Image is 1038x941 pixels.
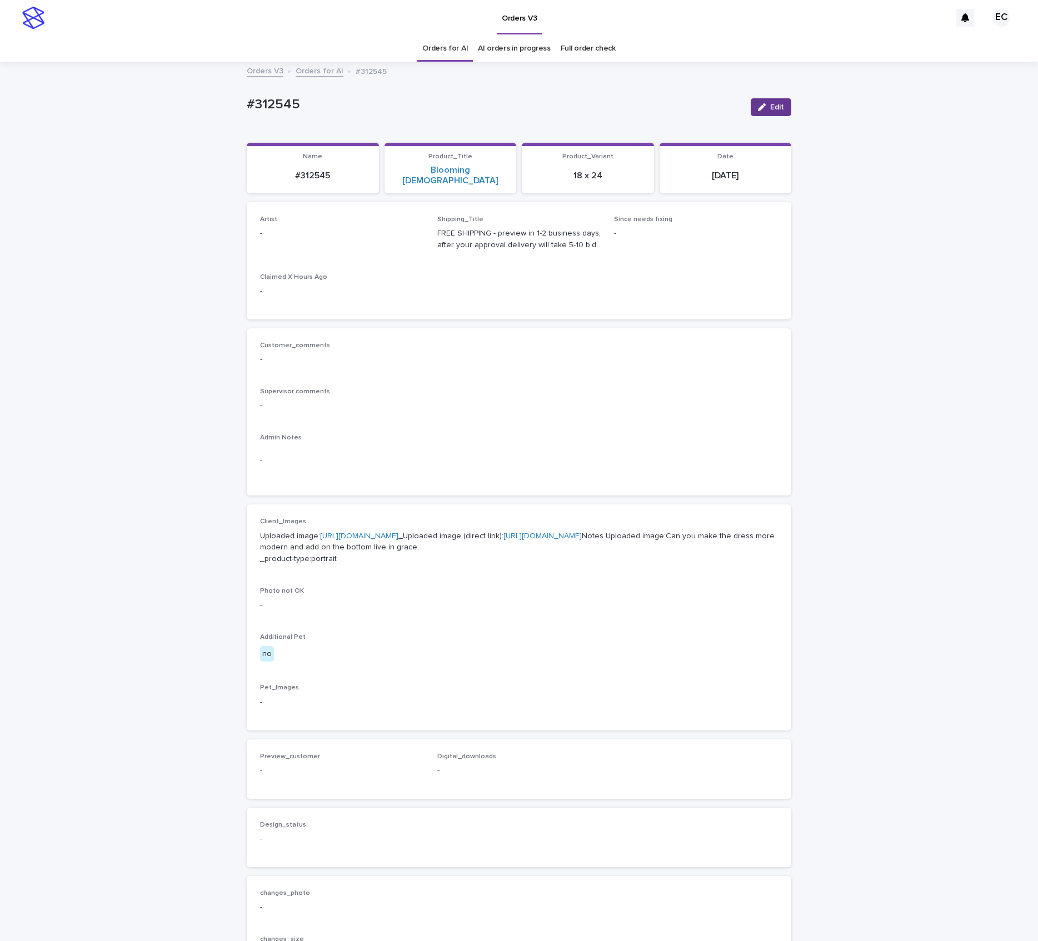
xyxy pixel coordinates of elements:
[356,64,387,77] p: #312545
[22,7,44,29] img: stacker-logo-s-only.png
[260,388,330,395] span: Supervisor comments
[260,646,274,662] div: no
[303,153,322,160] span: Name
[992,9,1010,27] div: EC
[260,216,277,223] span: Artist
[260,434,302,441] span: Admin Notes
[247,97,742,113] p: #312545
[260,599,778,611] p: -
[260,228,424,239] p: -
[260,286,424,297] p: -
[391,165,510,186] a: Blooming [DEMOGRAPHIC_DATA]
[614,216,672,223] span: Since needs fixing
[260,765,424,777] p: -
[260,822,306,828] span: Design_status
[614,228,778,239] p: -
[422,36,468,62] a: Orders for AI
[562,153,613,160] span: Product_Variant
[253,171,372,181] p: #312545
[428,153,472,160] span: Product_Title
[260,354,778,366] p: -
[260,274,327,281] span: Claimed X Hours Ago
[666,171,785,181] p: [DATE]
[260,902,778,913] p: -
[561,36,616,62] a: Full order check
[260,634,306,640] span: Additional Pet
[260,753,320,760] span: Preview_customer
[260,454,778,466] p: -
[437,753,496,760] span: Digital_downloads
[751,98,791,116] button: Edit
[260,588,304,594] span: Photo not OK
[247,64,283,77] a: Orders V3
[260,697,778,708] p: -
[478,36,551,62] a: AI orders in progress
[260,833,424,845] p: -
[437,228,601,251] p: FREE SHIPPING - preview in 1-2 business days, after your approval delivery will take 5-10 b.d.
[770,103,784,111] span: Edit
[503,532,582,540] a: [URL][DOMAIN_NAME]
[437,216,483,223] span: Shipping_Title
[320,532,398,540] a: [URL][DOMAIN_NAME]
[260,400,778,412] p: -
[717,153,733,160] span: Date
[260,518,306,525] span: Client_Images
[260,684,299,691] span: Pet_Images
[296,64,343,77] a: Orders for AI
[260,890,310,897] span: changes_photo
[528,171,647,181] p: 18 x 24
[260,530,778,565] p: Uploaded image: _Uploaded image (direct link): Notes Uploaded image:Can you make the dress more m...
[437,765,601,777] p: -
[260,342,330,349] span: Customer_comments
